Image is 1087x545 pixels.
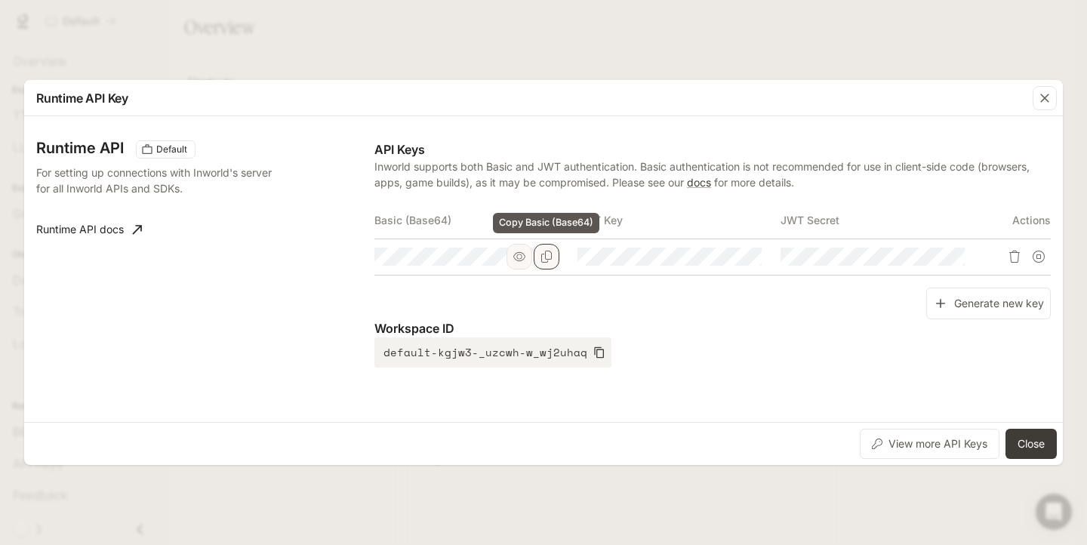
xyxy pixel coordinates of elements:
[36,165,281,196] p: For setting up connections with Inworld's server for all Inworld APIs and SDKs.
[577,202,781,239] th: JWT Key
[1002,245,1027,269] button: Delete API key
[374,202,577,239] th: Basic (Base64)
[983,202,1051,239] th: Actions
[493,213,599,233] div: Copy Basic (Base64)
[36,89,128,107] p: Runtime API Key
[374,319,1051,337] p: Workspace ID
[926,288,1051,320] button: Generate new key
[687,176,711,189] a: docs
[136,140,196,159] div: These keys will apply to your current workspace only
[374,159,1051,190] p: Inworld supports both Basic and JWT authentication. Basic authentication is not recommended for u...
[781,202,984,239] th: JWT Secret
[374,337,611,368] button: default-kgjw3-_uzcwh-w_wj2uhaq
[1027,245,1051,269] button: Suspend API key
[534,244,559,269] button: Copy Basic (Base64)
[30,214,148,245] a: Runtime API docs
[36,140,124,155] h3: Runtime API
[860,429,999,459] button: View more API Keys
[150,143,193,156] span: Default
[1005,429,1057,459] button: Close
[374,140,1051,159] p: API Keys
